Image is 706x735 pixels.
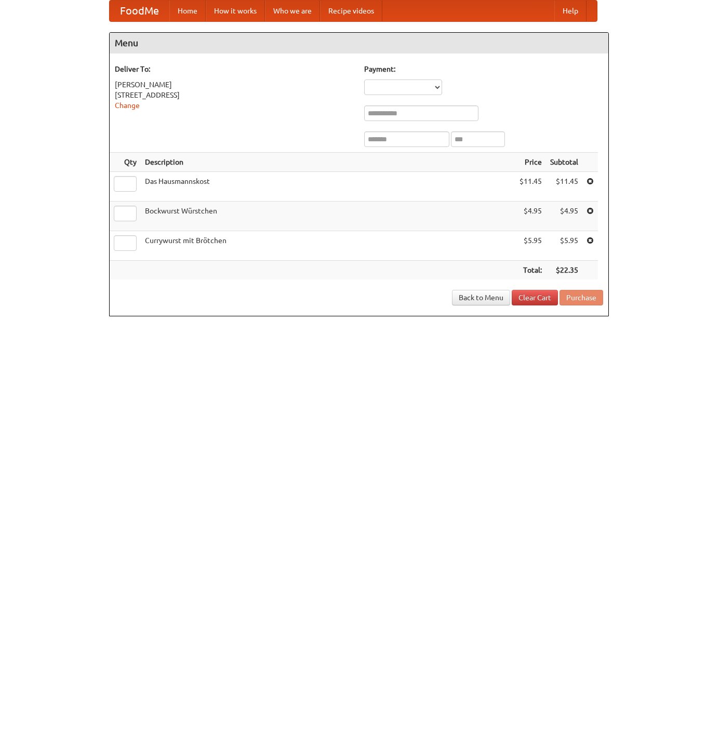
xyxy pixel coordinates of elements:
[169,1,206,21] a: Home
[554,1,587,21] a: Help
[110,33,608,54] h4: Menu
[141,172,515,202] td: Das Hausmannskost
[141,231,515,261] td: Currywurst mit Brötchen
[115,64,354,74] h5: Deliver To:
[115,101,140,110] a: Change
[265,1,320,21] a: Who we are
[515,202,546,231] td: $4.95
[515,231,546,261] td: $5.95
[141,153,515,172] th: Description
[515,261,546,280] th: Total:
[141,202,515,231] td: Bockwurst Würstchen
[115,90,354,100] div: [STREET_ADDRESS]
[560,290,603,305] button: Purchase
[115,79,354,90] div: [PERSON_NAME]
[364,64,603,74] h5: Payment:
[320,1,382,21] a: Recipe videos
[515,153,546,172] th: Price
[546,261,582,280] th: $22.35
[206,1,265,21] a: How it works
[546,153,582,172] th: Subtotal
[546,172,582,202] td: $11.45
[546,202,582,231] td: $4.95
[110,153,141,172] th: Qty
[512,290,558,305] a: Clear Cart
[515,172,546,202] td: $11.45
[452,290,510,305] a: Back to Menu
[110,1,169,21] a: FoodMe
[546,231,582,261] td: $5.95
